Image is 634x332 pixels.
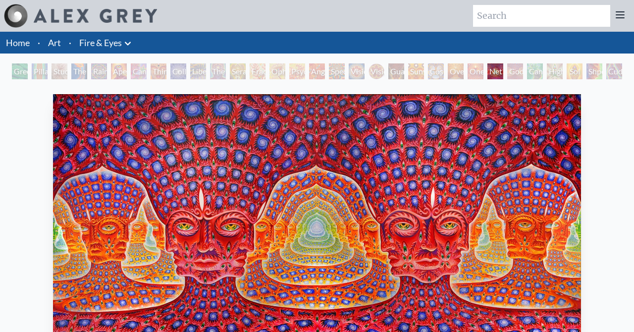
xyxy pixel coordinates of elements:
div: Study for the Great Turn [52,63,67,79]
div: Collective Vision [170,63,186,79]
div: Fractal Eyes [250,63,265,79]
div: Cuddle [606,63,622,79]
input: Search [473,5,610,27]
div: Sunyata [408,63,424,79]
li: · [65,32,75,54]
div: Seraphic Transport Docking on the Third Eye [230,63,246,79]
div: Spectral Lotus [329,63,345,79]
a: Home [6,37,30,48]
div: Aperture [111,63,127,79]
div: Cannafist [527,63,543,79]
div: Vision Crystal Tondo [369,63,384,79]
div: Ophanic Eyelash [269,63,285,79]
div: The Seer [210,63,226,79]
div: Sol Invictus [567,63,582,79]
a: Fire & Eyes [79,36,122,50]
div: Angel Skin [309,63,325,79]
div: Net of Being [487,63,503,79]
div: Third Eye Tears of Joy [151,63,166,79]
a: Art [48,36,61,50]
div: Pillar of Awareness [32,63,48,79]
div: Oversoul [448,63,464,79]
div: The Torch [71,63,87,79]
div: Rainbow Eye Ripple [91,63,107,79]
div: Godself [507,63,523,79]
div: Higher Vision [547,63,563,79]
div: Vision Crystal [349,63,365,79]
div: Cannabis Sutra [131,63,147,79]
div: Green Hand [12,63,28,79]
div: Liberation Through Seeing [190,63,206,79]
div: Shpongled [586,63,602,79]
li: · [34,32,44,54]
div: Psychomicrograph of a Fractal Paisley Cherub Feather Tip [289,63,305,79]
div: One [468,63,483,79]
div: Guardian of Infinite Vision [388,63,404,79]
div: Cosmic Elf [428,63,444,79]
